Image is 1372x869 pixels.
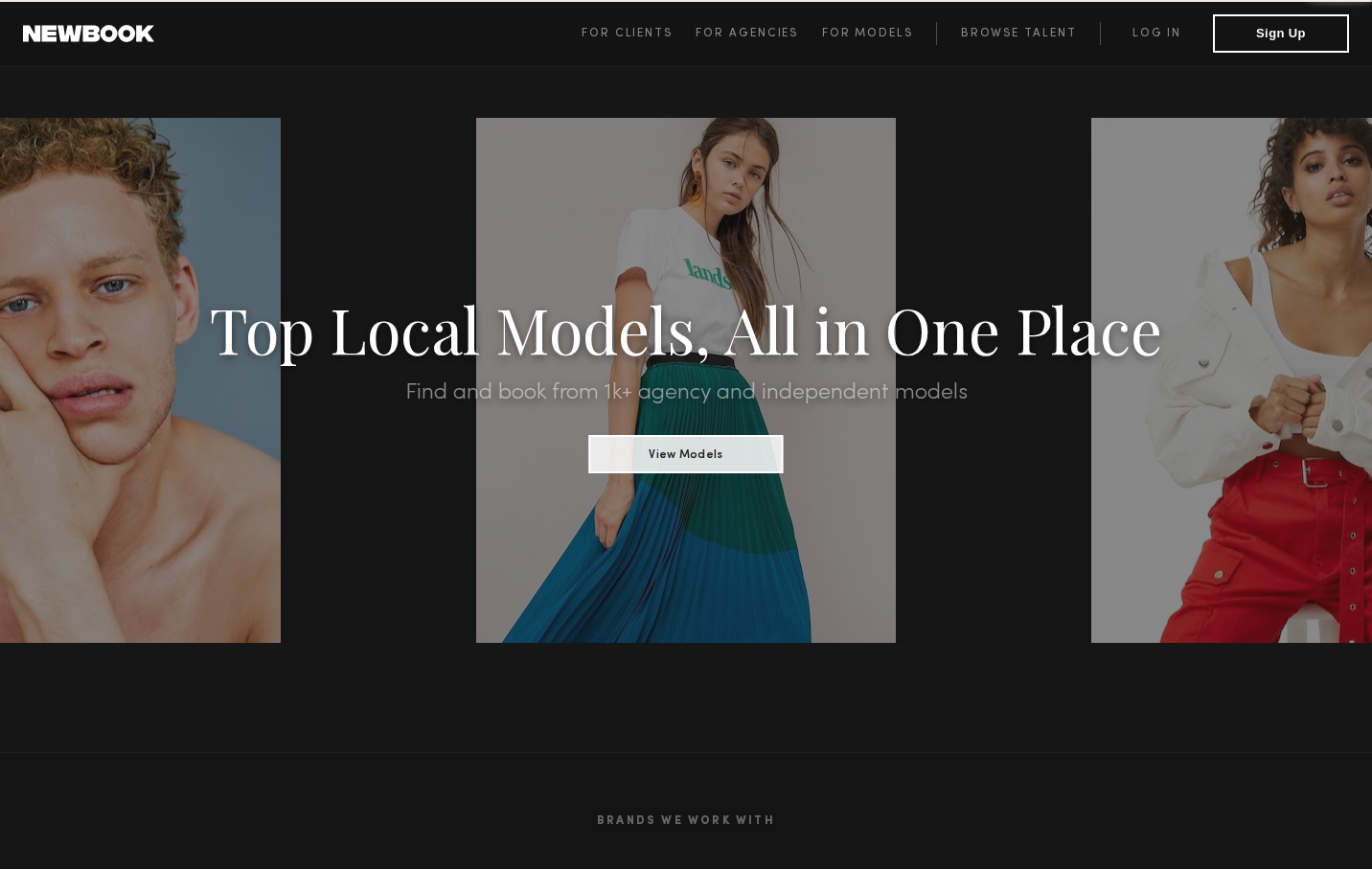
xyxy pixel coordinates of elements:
a: Browse Talent [936,22,1100,45]
span: For Clients [582,28,673,39]
a: Log in [1100,22,1213,45]
span: For Models [822,28,913,39]
span: For Agencies [696,28,798,39]
a: View Models [589,442,784,463]
button: Sign Up [1213,14,1349,53]
a: For Models [822,22,937,45]
h2: Find and book from 1k+ agency and independent models [103,381,1269,404]
h1: Top Local Models, All in One Place [103,299,1269,358]
h2: Brands We Work With [111,791,1261,851]
a: For Agencies [696,22,821,45]
button: View Models [589,435,784,473]
a: For Clients [582,22,696,45]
